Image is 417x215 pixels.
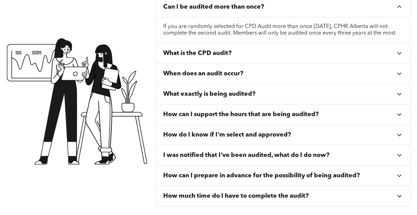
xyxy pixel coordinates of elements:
[163,90,256,98] h3: What exactly is being audited?
[163,172,360,179] h3: How can I prepare in advance for the possibility of being audited?
[163,131,291,139] h3: How do I know if I’m select and approved?
[163,49,232,57] h3: What is the CPD audit?
[163,192,309,200] h3: How much time do I have to complete the audit?
[163,151,330,159] h3: I was notified that I’ve been audited, what do I do now?
[163,24,403,37] p: If you are randomly selected for CPD Audit more than once [DATE], CPHR Alberta will not complete ...
[163,111,319,118] h3: How can I support the hours that are being audited?
[7,38,148,165] img: Two women are standing next to each other looking at a laptop.
[163,70,243,77] h3: When does an audit occur?
[163,3,264,11] h3: Can I be audited more than once?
